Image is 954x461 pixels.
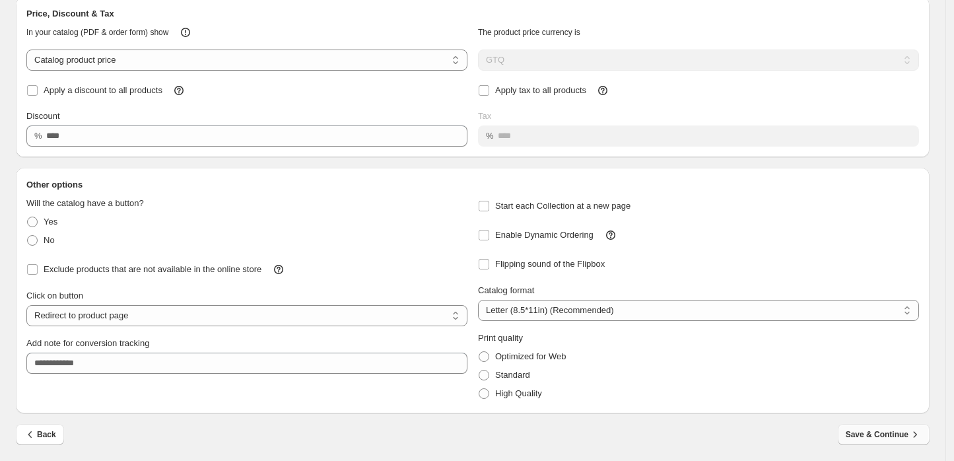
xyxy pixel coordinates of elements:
span: Apply tax to all products [495,85,586,95]
span: Save & Continue [846,428,922,441]
h2: Price, Discount & Tax [26,7,919,20]
span: Flipping sound of the Flipbox [495,259,605,269]
span: Tax [478,111,491,121]
span: No [44,235,55,245]
span: Discount [26,111,60,121]
span: Catalog format [478,285,534,295]
button: Save & Continue [838,424,930,445]
span: Click on button [26,291,83,301]
span: Yes [44,217,57,227]
span: Exclude products that are not available in the online store [44,264,261,274]
span: Standard [495,370,530,380]
h2: Other options [26,178,919,192]
span: Will the catalog have a button? [26,198,144,208]
span: Apply a discount to all products [44,85,162,95]
span: High Quality [495,388,542,398]
button: Back [16,424,64,445]
span: % [486,131,494,141]
span: Start each Collection at a new page [495,201,630,211]
span: Back [24,428,56,441]
span: % [34,131,42,141]
span: The product price currency is [478,28,580,37]
span: Optimized for Web [495,351,566,361]
span: Enable Dynamic Ordering [495,230,594,240]
span: Print quality [478,333,523,343]
span: Add note for conversion tracking [26,338,149,348]
span: In your catalog (PDF & order form) show [26,28,168,37]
